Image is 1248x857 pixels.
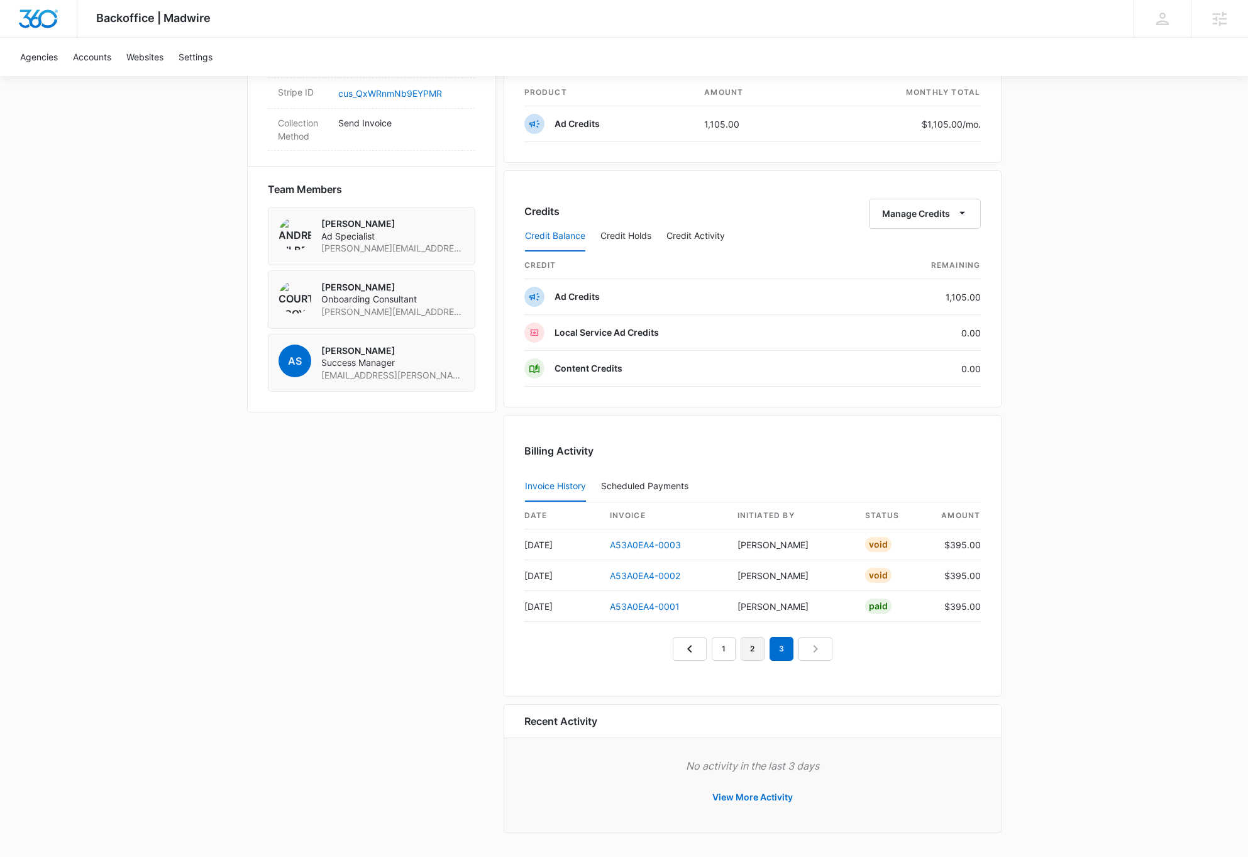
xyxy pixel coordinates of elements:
button: View More Activity [700,782,805,812]
td: [PERSON_NAME] [727,529,855,560]
td: 0.00 [848,315,981,351]
div: Void [865,537,892,552]
h3: Credits [524,204,560,219]
a: Websites [119,38,171,76]
p: Ad Credits [555,118,600,130]
img: Courtney Coy [279,281,311,314]
th: amount [694,79,812,106]
div: Scheduled Payments [601,482,693,490]
th: amount [930,502,981,529]
a: Page 2 [741,637,765,661]
th: invoice [600,502,727,529]
div: Collection MethodSend Invoice [268,109,475,151]
button: Credit Activity [666,221,725,252]
td: $395.00 [930,529,981,560]
span: Onboarding Consultant [321,293,465,306]
span: Success Manager [321,357,465,369]
em: 3 [770,637,793,661]
span: /mo. [963,119,981,130]
button: Manage Credits [869,199,981,229]
p: No activity in the last 3 days [524,758,981,773]
h3: Billing Activity [524,443,981,458]
span: AS [279,345,311,377]
p: [PERSON_NAME] [321,218,465,230]
button: Credit Balance [525,221,585,252]
button: Credit Holds [600,221,651,252]
td: 1,105.00 [848,279,981,315]
span: Team Members [268,182,342,197]
p: [PERSON_NAME] [321,345,465,357]
a: Page 1 [712,637,736,661]
th: product [524,79,695,106]
td: [DATE] [524,529,600,560]
span: Backoffice | Madwire [96,11,211,25]
th: Remaining [848,252,981,279]
h6: Recent Activity [524,714,597,729]
span: [PERSON_NAME][EMAIL_ADDRESS][PERSON_NAME][DOMAIN_NAME] [321,242,465,255]
td: [DATE] [524,560,600,591]
td: $395.00 [930,591,981,622]
div: Stripe IDcus_QxWRnmNb9EYPMR [268,78,475,109]
td: [PERSON_NAME] [727,560,855,591]
div: Paid [865,599,892,614]
a: A53A0EA4-0002 [610,570,680,581]
a: Accounts [65,38,119,76]
p: [PERSON_NAME] [321,281,465,294]
td: 1,105.00 [694,106,812,142]
p: $1,105.00 [922,118,981,131]
th: Initiated By [727,502,855,529]
a: A53A0EA4-0001 [610,601,680,612]
th: date [524,502,600,529]
td: $395.00 [930,560,981,591]
a: Previous Page [673,637,707,661]
p: Local Service Ad Credits [555,326,659,339]
td: [PERSON_NAME] [727,591,855,622]
button: Invoice History [525,472,586,502]
p: Content Credits [555,362,622,375]
span: Ad Specialist [321,230,465,243]
dt: Collection Method [278,116,328,143]
p: Send Invoice [338,116,465,130]
th: monthly total [812,79,981,106]
td: 0.00 [848,351,981,387]
dt: Stripe ID [278,86,328,99]
p: Ad Credits [555,290,600,303]
img: Andrew Gilbert [279,218,311,250]
span: [EMAIL_ADDRESS][PERSON_NAME][DOMAIN_NAME] [321,369,465,382]
a: cus_QxWRnmNb9EYPMR [338,88,442,99]
div: Void [865,568,892,583]
nav: Pagination [673,637,832,661]
th: credit [524,252,848,279]
a: Agencies [13,38,65,76]
a: A53A0EA4-0003 [610,539,681,550]
span: [PERSON_NAME][EMAIL_ADDRESS][PERSON_NAME][DOMAIN_NAME] [321,306,465,318]
a: Settings [171,38,220,76]
td: [DATE] [524,591,600,622]
th: status [855,502,930,529]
